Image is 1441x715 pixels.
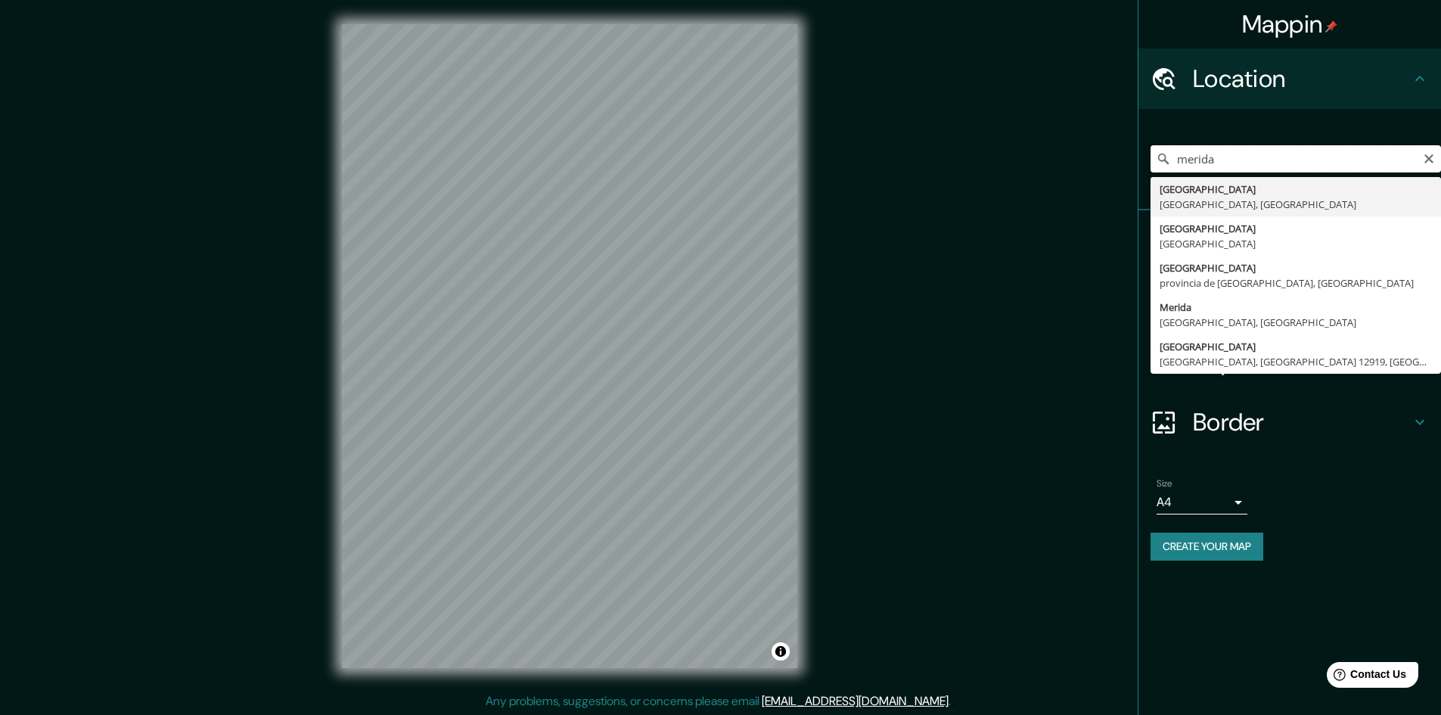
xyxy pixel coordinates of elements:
div: Style [1138,271,1441,331]
div: [GEOGRAPHIC_DATA] [1160,339,1432,354]
div: provincia de [GEOGRAPHIC_DATA], [GEOGRAPHIC_DATA] [1160,275,1432,291]
div: [GEOGRAPHIC_DATA], [GEOGRAPHIC_DATA] [1160,315,1432,330]
div: [GEOGRAPHIC_DATA] [1160,236,1432,251]
button: Clear [1423,151,1435,165]
h4: Location [1193,64,1411,94]
button: Toggle attribution [772,642,790,661]
input: Pick your city or area [1151,145,1441,173]
div: [GEOGRAPHIC_DATA] [1160,260,1432,275]
div: . [953,692,956,710]
div: [GEOGRAPHIC_DATA], [GEOGRAPHIC_DATA] 12919, [GEOGRAPHIC_DATA] [1160,354,1432,369]
div: . [951,692,953,710]
div: Layout [1138,331,1441,392]
div: Location [1138,48,1441,109]
div: [GEOGRAPHIC_DATA] [1160,221,1432,236]
div: Merida [1160,300,1432,315]
div: [GEOGRAPHIC_DATA] [1160,182,1432,197]
h4: Mappin [1242,9,1338,39]
div: Pins [1138,210,1441,271]
p: Any problems, suggestions, or concerns please email . [486,692,951,710]
div: Border [1138,392,1441,452]
div: [GEOGRAPHIC_DATA], [GEOGRAPHIC_DATA] [1160,197,1432,212]
h4: Layout [1193,347,1411,377]
img: pin-icon.png [1325,20,1337,33]
label: Size [1157,477,1172,490]
h4: Border [1193,407,1411,437]
a: [EMAIL_ADDRESS][DOMAIN_NAME] [762,693,949,709]
button: Create your map [1151,533,1263,561]
div: A4 [1157,490,1247,514]
iframe: Help widget launcher [1306,656,1424,698]
canvas: Map [342,24,797,668]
